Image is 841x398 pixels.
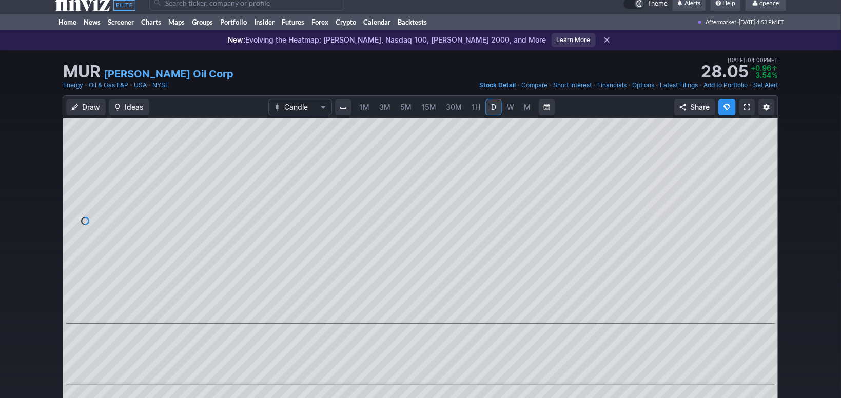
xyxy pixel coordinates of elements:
a: Compare [521,80,547,90]
span: • [655,80,659,90]
button: Chart Type [268,99,332,115]
button: Chart Settings [758,99,775,115]
span: Ideas [125,102,144,112]
a: Charts [138,14,165,30]
a: Options [632,80,654,90]
a: 15M [417,99,441,115]
span: Aftermarket · [706,14,739,30]
a: Short Interest [553,80,592,90]
span: Draw [82,102,100,112]
button: Share [674,99,715,115]
a: 1M [355,99,374,115]
a: W [502,99,519,115]
strong: 28.05 [701,64,749,80]
a: Screener [104,14,138,30]
a: Forex [308,14,332,30]
span: • [549,80,552,90]
a: Set Alert [753,80,778,90]
span: • [84,80,88,90]
a: 5M [396,99,416,115]
span: [DATE] 4:53 PM ET [739,14,784,30]
span: +0.96 [751,64,771,72]
a: 1H [467,99,485,115]
a: Energy [63,80,83,90]
a: Latest Filings [660,80,698,90]
button: Ideas [109,99,149,115]
span: Candle [284,102,316,112]
span: 15M [421,103,436,111]
p: Evolving the Heatmap: [PERSON_NAME], Nasdaq 100, [PERSON_NAME] 2000, and More [228,35,546,45]
a: Crypto [332,14,360,30]
a: Fullscreen [739,99,755,115]
span: [DATE] 04:00PM ET [728,55,778,65]
a: Learn More [552,33,596,47]
span: • [745,55,748,65]
a: Groups [188,14,217,30]
a: News [80,14,104,30]
span: 1M [359,103,369,111]
span: D [491,103,496,111]
span: W [507,103,514,111]
h1: MUR [63,64,101,80]
a: Backtests [394,14,431,30]
span: 3M [379,103,390,111]
span: Share [690,102,710,112]
a: 3M [375,99,395,115]
span: • [628,80,631,90]
a: M [519,99,536,115]
a: Portfolio [217,14,250,30]
span: • [148,80,151,90]
a: USA [134,80,147,90]
a: Add to Portfolio [703,80,748,90]
a: Maps [165,14,188,30]
a: Calendar [360,14,394,30]
span: • [749,80,752,90]
span: M [524,103,531,111]
button: Draw [66,99,106,115]
span: New: [228,35,246,44]
button: Interval [335,99,351,115]
span: 5M [400,103,412,111]
a: Insider [250,14,278,30]
a: 30M [441,99,466,115]
a: Financials [597,80,627,90]
span: % [772,71,778,79]
span: 1H [472,103,480,111]
span: Latest Filings [660,81,698,89]
a: D [485,99,502,115]
a: NYSE [152,80,169,90]
span: Stock Detail [479,81,516,89]
a: Oil & Gas E&P [89,80,128,90]
span: • [517,80,520,90]
span: 3.54 [755,71,771,79]
a: Futures [278,14,308,30]
a: Stock Detail [479,80,516,90]
span: • [699,80,702,90]
span: 30M [446,103,462,111]
a: [PERSON_NAME] Oil Corp [104,67,233,81]
button: Explore new features [718,99,736,115]
span: • [129,80,133,90]
button: Range [539,99,555,115]
span: • [593,80,596,90]
a: Home [55,14,80,30]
